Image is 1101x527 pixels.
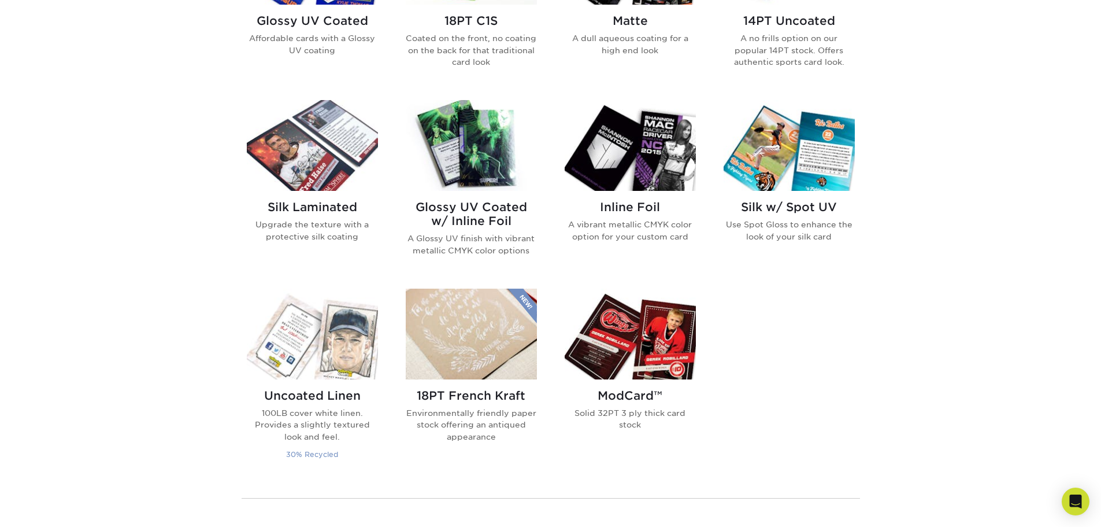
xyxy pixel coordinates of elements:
[724,219,855,242] p: Use Spot Gloss to enhance the look of your silk card
[247,14,378,28] h2: Glossy UV Coated
[406,389,537,403] h2: 18PT French Kraft
[406,100,537,275] a: Glossy UV Coated w/ Inline Foil Trading Cards Glossy UV Coated w/ Inline Foil A Glossy UV finish ...
[724,100,855,275] a: Silk w/ Spot UV Trading Cards Silk w/ Spot UV Use Spot Gloss to enhance the look of your silk card
[247,289,378,475] a: Uncoated Linen Trading Cards Uncoated Linen 100LB cover white linen. Provides a slightly textured...
[406,289,537,379] img: 18PT French Kraft Trading Cards
[724,200,855,214] h2: Silk w/ Spot UV
[406,407,537,443] p: Environmentally friendly paper stock offering an antiqued appearance
[406,233,537,256] p: A Glossy UV finish with vibrant metallic CMYK color options
[565,289,696,475] a: ModCard™ Trading Cards ModCard™ Solid 32PT 3 ply thick card stock
[565,389,696,403] h2: ModCard™
[247,200,378,214] h2: Silk Laminated
[247,289,378,379] img: Uncoated Linen Trading Cards
[286,450,338,459] small: 30% Recycled
[247,407,378,443] p: 100LB cover white linen. Provides a slightly textured look and feel.
[247,100,378,191] img: Silk Laminated Trading Cards
[247,219,378,242] p: Upgrade the texture with a protective silk coating
[565,14,696,28] h2: Matte
[565,100,696,275] a: Inline Foil Trading Cards Inline Foil A vibrant metallic CMYK color option for your custom card
[406,14,537,28] h2: 18PT C1S
[406,289,537,475] a: 18PT French Kraft Trading Cards 18PT French Kraft Environmentally friendly paper stock offering a...
[565,219,696,242] p: A vibrant metallic CMYK color option for your custom card
[565,200,696,214] h2: Inline Foil
[247,100,378,275] a: Silk Laminated Trading Cards Silk Laminated Upgrade the texture with a protective silk coating
[508,289,537,323] img: New Product
[565,100,696,191] img: Inline Foil Trading Cards
[406,200,537,228] h2: Glossy UV Coated w/ Inline Foil
[1062,488,1089,515] div: Open Intercom Messenger
[406,32,537,68] p: Coated on the front, no coating on the back for that traditional card look
[724,32,855,68] p: A no frills option on our popular 14PT stock. Offers authentic sports card look.
[406,100,537,191] img: Glossy UV Coated w/ Inline Foil Trading Cards
[565,407,696,431] p: Solid 32PT 3 ply thick card stock
[724,100,855,191] img: Silk w/ Spot UV Trading Cards
[247,32,378,56] p: Affordable cards with a Glossy UV coating
[565,289,696,379] img: ModCard™ Trading Cards
[565,32,696,56] p: A dull aqueous coating for a high end look
[3,492,98,523] iframe: Google Customer Reviews
[724,14,855,28] h2: 14PT Uncoated
[247,389,378,403] h2: Uncoated Linen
